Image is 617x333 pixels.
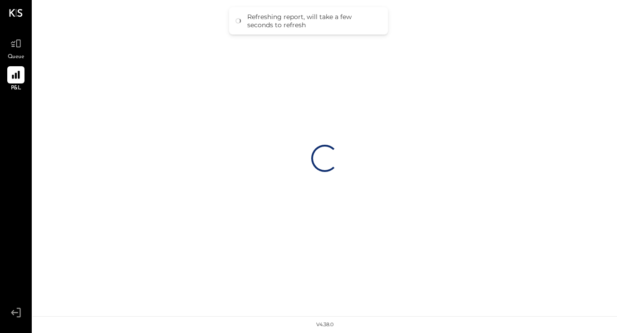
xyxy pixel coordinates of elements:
span: Queue [8,53,24,61]
a: P&L [0,66,31,93]
span: P&L [11,84,21,93]
a: Queue [0,35,31,61]
div: v 4.38.0 [316,321,333,328]
div: Refreshing report, will take a few seconds to refresh [247,13,379,29]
